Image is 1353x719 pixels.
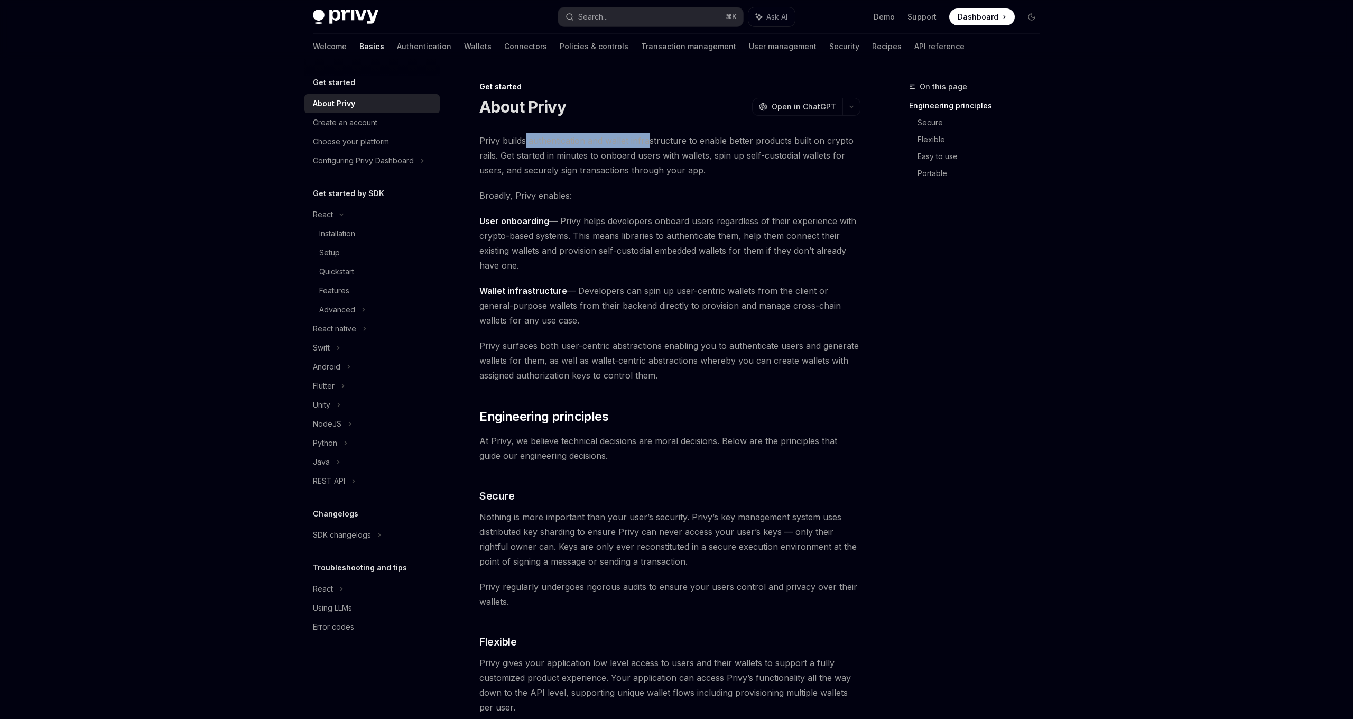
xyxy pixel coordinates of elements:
[313,76,355,89] h5: Get started
[558,7,743,26] button: Search...⌘K
[313,529,371,541] div: SDK changelogs
[918,148,1049,165] a: Easy to use
[313,10,378,24] img: dark logo
[304,617,440,637] a: Error codes
[560,34,628,59] a: Policies & controls
[958,12,998,22] span: Dashboard
[907,12,937,22] a: Support
[313,508,358,520] h5: Changelogs
[909,97,1049,114] a: Engineering principles
[829,34,859,59] a: Security
[313,187,384,200] h5: Get started by SDK
[479,97,566,116] h1: About Privy
[313,561,407,574] h5: Troubleshooting and tips
[918,114,1049,131] a: Secure
[313,97,355,110] div: About Privy
[304,132,440,151] a: Choose your platform
[313,602,352,614] div: Using LLMs
[464,34,492,59] a: Wallets
[578,11,608,23] div: Search...
[304,243,440,262] a: Setup
[479,81,860,92] div: Get started
[479,285,567,296] strong: Wallet infrastructure
[479,656,860,715] span: Privy gives your application low level access to users and their wallets to support a fully custo...
[313,135,389,148] div: Choose your platform
[304,94,440,113] a: About Privy
[479,216,549,226] strong: User onboarding
[359,34,384,59] a: Basics
[918,165,1049,182] a: Portable
[313,583,333,595] div: React
[319,227,355,240] div: Installation
[479,434,860,463] span: At Privy, we believe technical decisions are moral decisions. Below are the principles that guide...
[313,322,356,335] div: React native
[319,246,340,259] div: Setup
[749,34,817,59] a: User management
[304,262,440,281] a: Quickstart
[313,621,354,633] div: Error codes
[479,488,514,503] span: Secure
[319,265,354,278] div: Quickstart
[726,13,737,21] span: ⌘ K
[313,418,341,430] div: NodeJS
[313,456,330,468] div: Java
[920,80,967,93] span: On this page
[313,361,340,373] div: Android
[874,12,895,22] a: Demo
[504,34,547,59] a: Connectors
[304,113,440,132] a: Create an account
[479,133,860,178] span: Privy builds authentication and wallet infrastructure to enable better products built on crypto r...
[479,408,608,425] span: Engineering principles
[313,208,333,221] div: React
[479,214,860,273] span: — Privy helps developers onboard users regardless of their experience with crypto-based systems. ...
[918,131,1049,148] a: Flexible
[772,102,836,112] span: Open in ChatGPT
[479,510,860,569] span: Nothing is more important than your user’s security. Privy’s key management system uses distribut...
[313,154,414,167] div: Configuring Privy Dashboard
[748,7,795,26] button: Ask AI
[313,34,347,59] a: Welcome
[1023,8,1040,25] button: Toggle dark mode
[641,34,736,59] a: Transaction management
[479,283,860,328] span: — Developers can spin up user-centric wallets from the client or general-purpose wallets from the...
[752,98,842,116] button: Open in ChatGPT
[479,634,516,649] span: Flexible
[313,437,337,449] div: Python
[319,303,355,316] div: Advanced
[766,12,787,22] span: Ask AI
[479,188,860,203] span: Broadly, Privy enables:
[397,34,451,59] a: Authentication
[304,281,440,300] a: Features
[313,116,377,129] div: Create an account
[304,224,440,243] a: Installation
[313,399,330,411] div: Unity
[319,284,349,297] div: Features
[479,579,860,609] span: Privy regularly undergoes rigorous audits to ensure your users control and privacy over their wal...
[914,34,965,59] a: API reference
[872,34,902,59] a: Recipes
[313,342,330,354] div: Swift
[949,8,1015,25] a: Dashboard
[313,475,345,487] div: REST API
[304,598,440,617] a: Using LLMs
[313,380,335,392] div: Flutter
[479,338,860,383] span: Privy surfaces both user-centric abstractions enabling you to authenticate users and generate wal...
